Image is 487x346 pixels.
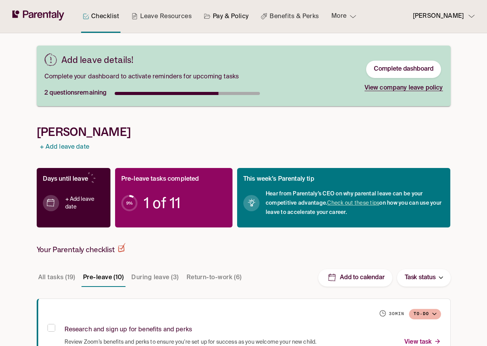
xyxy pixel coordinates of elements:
[266,189,445,217] span: Hear from Parentaly’s CEO on why parental leave can be your competitive advantage. on how you can...
[318,269,392,287] button: Add to calendar
[37,268,245,287] div: Task stage tabs
[366,61,441,78] button: Complete dashboard
[44,88,108,98] p: 2 questions remaining
[37,125,451,139] h1: [PERSON_NAME]
[340,274,385,282] p: Add to calendar
[327,200,379,206] a: Check out these tips
[40,142,89,153] a: + Add leave date
[61,55,134,64] h3: Add leave details!
[81,268,125,287] button: Pre-leave (10)
[389,311,404,317] h6: 30 min
[121,174,199,185] p: Pre-leave tasks completed
[405,273,436,283] p: Task status
[65,195,104,211] a: + Add leave date
[44,72,260,82] span: Complete your dashboard to activate reminders for upcoming tasks
[130,268,180,287] button: During leave (3)
[64,325,192,335] p: Research and sign up for benefits and perks
[365,86,443,91] a: View company leave policy
[397,269,451,287] button: Task status
[243,174,314,185] p: This week’s Parentaly tip
[64,338,317,346] span: Review Zoom’s benefits and perks to ensure you're set up for success as you welcome your new child.
[409,309,441,319] button: To-do
[144,199,180,207] span: 1 of 11
[37,268,77,287] button: All tasks (19)
[43,174,88,185] p: Days until leave
[374,65,434,73] a: Complete dashboard
[185,268,243,287] button: Return-to-work (6)
[413,11,464,22] p: [PERSON_NAME]
[37,243,126,254] h2: Your Parentaly checklist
